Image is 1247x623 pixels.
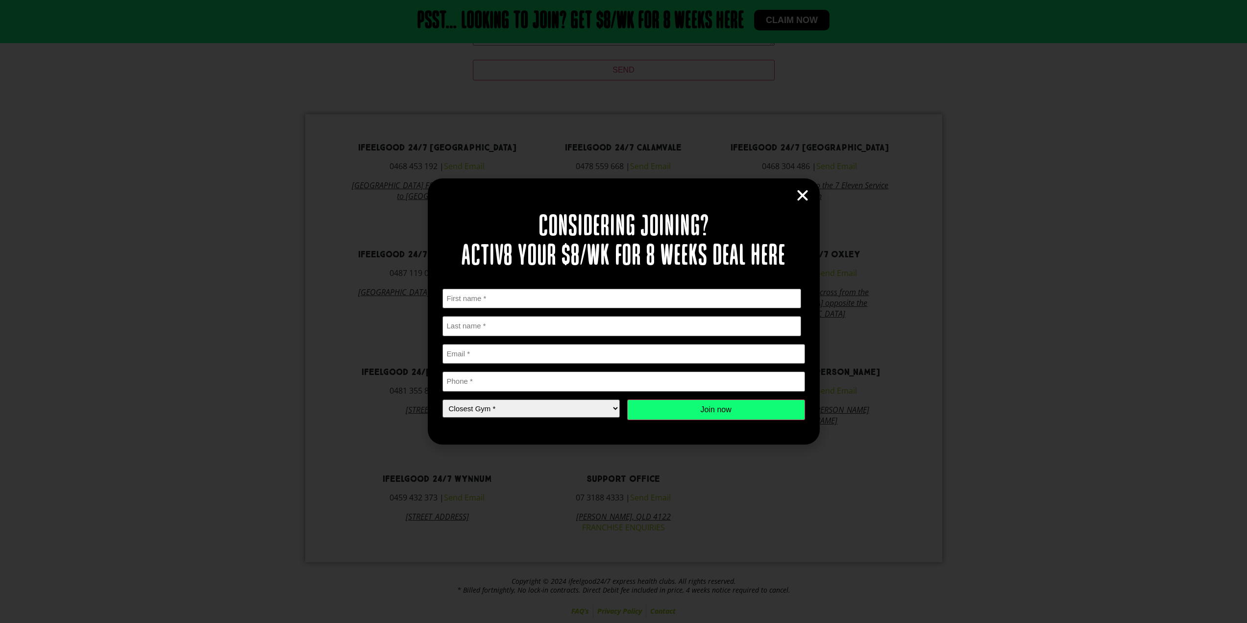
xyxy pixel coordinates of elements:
input: First name * [442,289,802,309]
input: Join now [627,399,805,420]
input: Last name * [442,316,802,336]
input: Email * [442,344,805,364]
h2: Considering joining? Activ8 your $8/wk for 8 weeks deal here [442,213,805,272]
a: Close [795,188,810,203]
input: Phone * [442,372,805,392]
